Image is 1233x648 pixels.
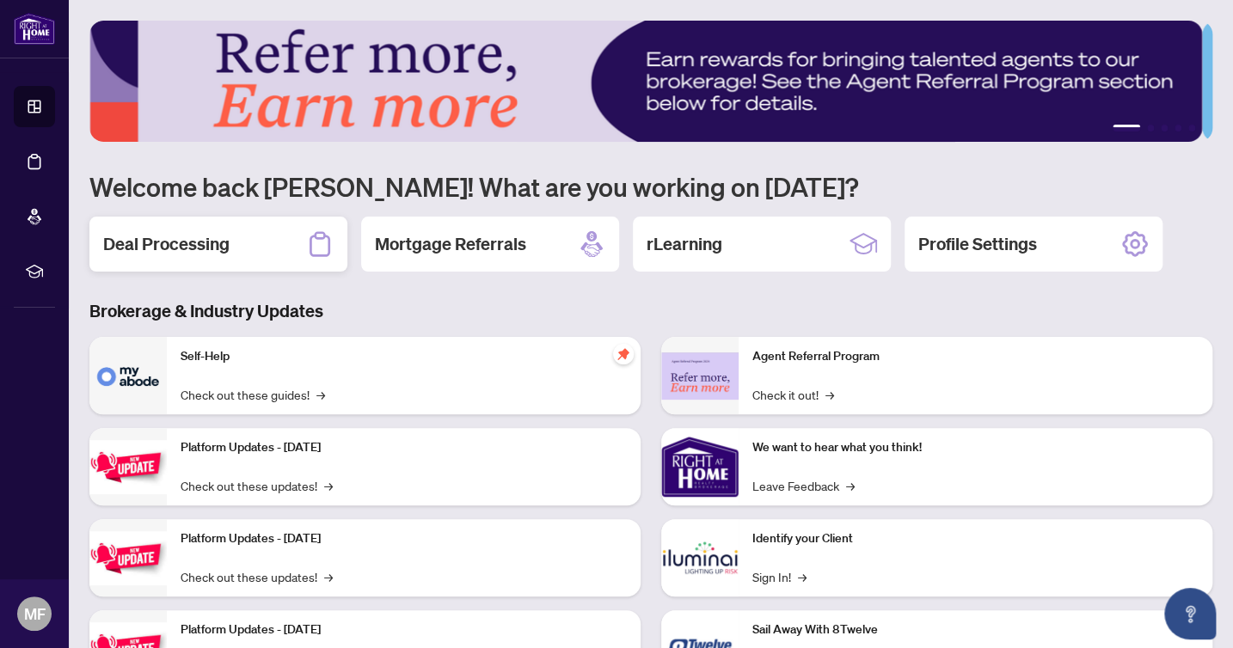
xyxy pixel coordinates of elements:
[181,476,333,495] a: Check out these updates!→
[752,476,855,495] a: Leave Feedback→
[661,428,739,505] img: We want to hear what you think!
[89,21,1202,142] img: Slide 0
[24,602,46,626] span: MF
[752,567,807,586] a: Sign In!→
[324,567,333,586] span: →
[89,299,1212,323] h3: Brokerage & Industry Updates
[324,476,333,495] span: →
[316,385,325,404] span: →
[181,347,627,366] p: Self-Help
[14,13,55,45] img: logo
[846,476,855,495] span: →
[1164,588,1216,639] button: Open asap
[89,531,167,585] img: Platform Updates - July 8, 2025
[1161,125,1168,131] button: 3
[613,344,634,364] span: pushpin
[375,232,526,256] h2: Mortgage Referrals
[181,529,627,548] p: Platform Updates - [DATE]
[752,529,1199,548] p: Identify your Client
[89,170,1212,203] h1: Welcome back [PERSON_NAME]! What are you working on [DATE]?
[825,385,834,404] span: →
[89,337,167,414] img: Self-Help
[103,232,230,256] h2: Deal Processing
[181,567,333,586] a: Check out these updates!→
[918,232,1037,256] h2: Profile Settings
[1113,125,1140,131] button: 1
[752,620,1199,639] p: Sail Away With 8Twelve
[181,438,627,457] p: Platform Updates - [DATE]
[661,519,739,596] img: Identify your Client
[1175,125,1181,131] button: 4
[181,385,325,404] a: Check out these guides!→
[661,352,739,400] img: Agent Referral Program
[1147,125,1154,131] button: 2
[647,232,722,256] h2: rLearning
[752,347,1199,366] p: Agent Referral Program
[752,438,1199,457] p: We want to hear what you think!
[1188,125,1195,131] button: 5
[752,385,834,404] a: Check it out!→
[89,440,167,494] img: Platform Updates - July 21, 2025
[181,620,627,639] p: Platform Updates - [DATE]
[798,567,807,586] span: →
